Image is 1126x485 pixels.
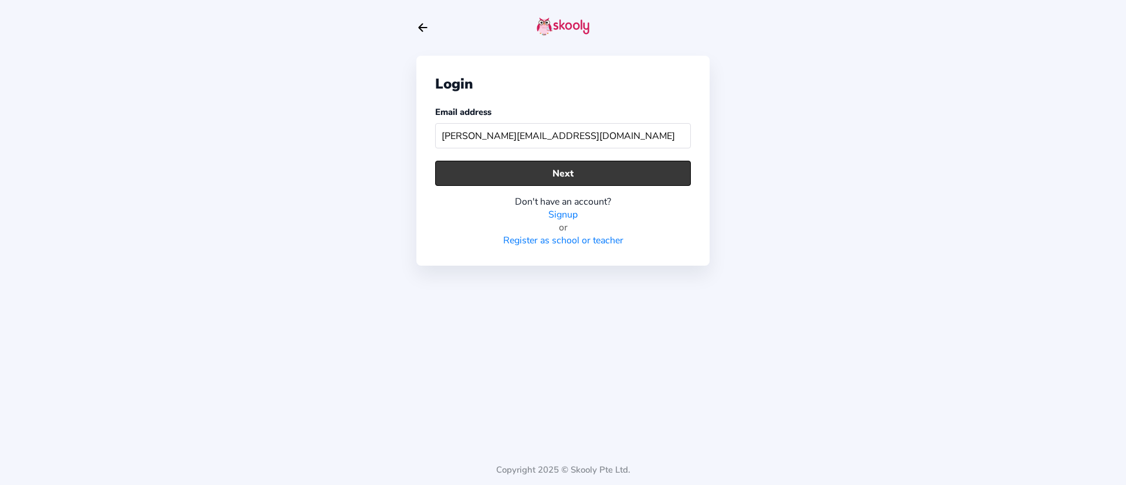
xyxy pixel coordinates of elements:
[503,234,623,247] a: Register as school or teacher
[435,123,691,148] input: Your email address
[435,106,491,118] label: Email address
[416,21,429,34] button: arrow back outline
[435,161,691,186] button: Next
[435,221,691,234] div: or
[548,208,578,221] a: Signup
[537,17,589,36] img: skooly-logo.png
[435,195,691,208] div: Don't have an account?
[435,74,691,93] div: Login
